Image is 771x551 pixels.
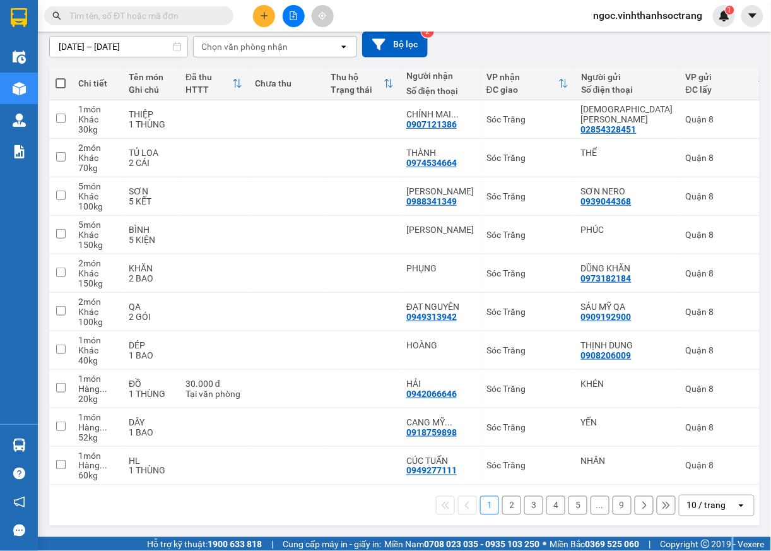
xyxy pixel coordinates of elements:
div: Sóc Trăng [486,384,568,394]
span: file-add [289,11,298,20]
div: Khác [78,307,116,317]
div: Chưa thu [255,78,318,88]
button: 5 [568,496,587,515]
span: ⚪️ [543,542,546,547]
div: 02854328451 [581,124,637,134]
div: 0918759898 [406,427,457,437]
div: 0949313942 [406,312,457,322]
div: 1 món [78,104,116,114]
div: 70 kg [78,163,116,173]
div: ĐC lấy [686,85,758,95]
span: ... [100,461,107,471]
div: Đã thu [185,72,232,82]
div: 2 GÓI [129,312,173,322]
div: DÂY [129,417,173,427]
div: Sóc Trăng [486,153,568,163]
div: Số điện thoại [581,85,673,95]
th: Toggle SortBy [480,67,575,100]
div: MINH THU [406,225,474,235]
div: Người nhận [406,71,474,81]
div: Ghi chú [129,85,173,95]
div: 0973182184 [581,273,632,283]
div: HẢI [406,379,474,389]
span: search [52,11,61,20]
span: aim [318,11,327,20]
span: caret-down [747,10,758,21]
div: Khác [78,191,116,201]
div: 60 kg [78,471,116,481]
div: ĐẠT NGUYÊN [406,302,474,312]
div: 10 / trang [687,499,726,512]
div: SƠN NERO [581,186,673,196]
button: 3 [524,496,543,515]
span: ... [451,109,459,119]
button: 2 [502,496,521,515]
div: PHÚC [581,225,673,235]
svg: open [736,501,746,511]
button: 4 [546,496,565,515]
span: ... [100,422,107,432]
div: CÚC TUẤN [406,456,474,466]
span: 1 [727,6,732,15]
strong: 1900 633 818 [208,539,262,549]
div: TỦ LOA [129,148,173,158]
span: | [649,537,651,551]
div: Hàng thông thường [78,422,116,432]
div: 5 món [78,181,116,191]
button: caret-down [741,5,763,27]
div: ĐỨC QUYỀN [581,104,673,124]
div: THÀNH [406,148,474,158]
div: Số điện thoại [406,86,474,96]
div: CANG MỸ TÂN [406,417,474,427]
div: 1 THÙNG [129,119,173,129]
div: KHĂN [129,263,173,273]
div: ĐC giao [486,85,558,95]
img: logo-vxr [11,8,27,27]
div: Tên món [129,72,173,82]
div: Sóc Trăng [486,114,568,124]
span: Miền Bắc [550,537,640,551]
img: warehouse-icon [13,82,26,95]
span: question-circle [13,468,25,480]
div: 0908206009 [581,350,632,360]
div: Sóc Trăng [486,268,568,278]
div: Người gửi [581,72,673,82]
div: Quận 8 [686,153,768,163]
div: THỊNH DUNG [581,340,673,350]
div: 150 kg [78,240,116,250]
div: HL [129,456,173,466]
div: Khác [78,345,116,355]
div: Quận 8 [686,268,768,278]
div: 5 KẾT [129,196,173,206]
div: VP nhận [486,72,558,82]
span: ... [445,417,452,427]
div: Khác [78,230,116,240]
span: | [271,537,273,551]
div: 100 kg [78,201,116,211]
div: QA [129,302,173,312]
th: Toggle SortBy [179,67,249,100]
div: 30.000 đ [185,379,242,389]
img: warehouse-icon [13,439,26,452]
input: Select a date range. [50,37,187,57]
div: 1 BAO [129,350,173,360]
div: Sóc Trăng [486,345,568,355]
span: ngoc.vinhthanhsoctrang [584,8,713,23]
div: 0988341349 [406,196,457,206]
div: 1 món [78,451,116,461]
div: Quận 8 [686,307,768,317]
div: Hàng thông thường [78,461,116,471]
div: Quận 8 [686,114,768,124]
div: 1 BAO [129,427,173,437]
div: Trạng thái [331,85,384,95]
div: SƠN [129,186,173,196]
div: 2 CÁI [129,158,173,168]
div: 5 KIỆN [129,235,173,245]
div: VP gửi [686,72,758,82]
strong: 0708 023 035 - 0935 103 250 [424,539,539,549]
div: Sóc Trăng [486,191,568,201]
svg: open [339,42,349,52]
button: 1 [480,496,499,515]
div: 150 kg [78,278,116,288]
div: Sóc Trăng [486,307,568,317]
